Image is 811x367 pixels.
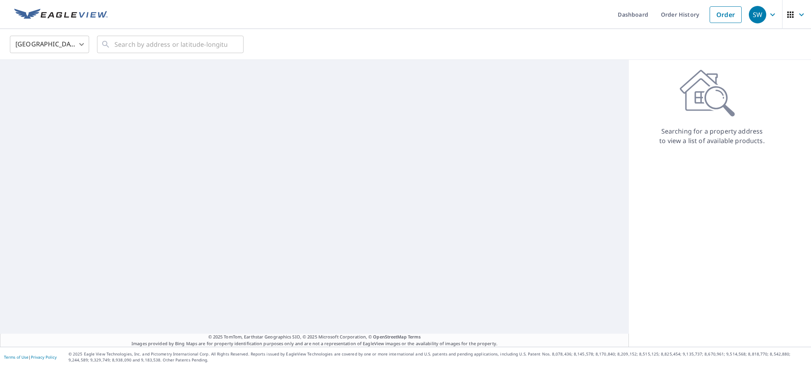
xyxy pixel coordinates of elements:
[749,6,766,23] div: SW
[14,9,108,21] img: EV Logo
[208,334,421,340] span: © 2025 TomTom, Earthstar Geographics SIO, © 2025 Microsoft Corporation, ©
[10,33,89,55] div: [GEOGRAPHIC_DATA]
[114,33,227,55] input: Search by address or latitude-longitude
[4,355,57,359] p: |
[710,6,742,23] a: Order
[659,126,765,145] p: Searching for a property address to view a list of available products.
[408,334,421,340] a: Terms
[69,351,807,363] p: © 2025 Eagle View Technologies, Inc. and Pictometry International Corp. All Rights Reserved. Repo...
[31,354,57,360] a: Privacy Policy
[4,354,29,360] a: Terms of Use
[373,334,406,340] a: OpenStreetMap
